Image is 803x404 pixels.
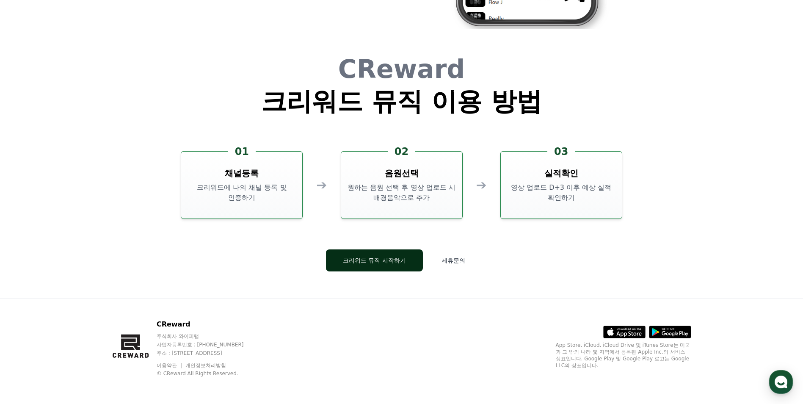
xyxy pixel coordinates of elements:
div: 02 [388,145,415,158]
div: ➔ [316,177,327,193]
h1: CReward [261,56,542,82]
p: 주식회사 와이피랩 [157,333,260,340]
a: 홈 [3,268,56,290]
h3: 채널등록 [225,167,259,179]
a: 이용약관 [157,362,183,368]
h3: 음원선택 [385,167,419,179]
p: 사업자등록번호 : [PHONE_NUMBER] [157,341,260,348]
a: 개인정보처리방침 [185,362,226,368]
a: 대화 [56,268,109,290]
a: 설정 [109,268,163,290]
div: 03 [547,145,575,158]
p: 영상 업로드 D+3 이후 예상 실적 확인하기 [504,183,618,203]
button: 제휴문의 [430,249,477,271]
p: CReward [157,319,260,329]
p: 주소 : [STREET_ADDRESS] [157,350,260,357]
h1: 크리워드 뮤직 이용 방법 [261,89,542,114]
span: 대화 [77,282,88,288]
span: 설정 [131,281,141,288]
div: 01 [228,145,256,158]
button: 크리워드 뮤직 시작하기 [326,249,423,271]
p: 크리워드에 나의 채널 등록 및 인증하기 [185,183,299,203]
p: © CReward All Rights Reserved. [157,370,260,377]
p: 원하는 음원 선택 후 영상 업로드 시 배경음악으로 추가 [345,183,459,203]
div: ➔ [476,177,487,193]
h3: 실적확인 [544,167,578,179]
p: App Store, iCloud, iCloud Drive 및 iTunes Store는 미국과 그 밖의 나라 및 지역에서 등록된 Apple Inc.의 서비스 상표입니다. Goo... [556,342,691,369]
span: 홈 [27,281,32,288]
